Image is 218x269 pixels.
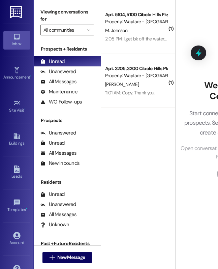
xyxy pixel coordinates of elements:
a: Buildings [3,130,30,149]
div: Unanswered [40,68,76,75]
div: All Messages [40,150,76,157]
div: Unread [40,140,65,147]
div: Prospects + Residents [34,46,101,53]
input: All communities [43,25,83,35]
div: 11:01 AM: Copy. Thank you. [105,90,155,96]
div: All Messages [40,211,76,218]
span: New Message [57,254,85,261]
i:  [87,27,90,33]
div: WO Follow-ups [40,98,82,106]
div: All Messages [40,78,76,85]
div: Apt. 5104, 5100 Cibolo Hills Pky [105,11,167,18]
div: Residents [34,179,101,186]
span: [PERSON_NAME] [105,81,139,87]
label: Viewing conversations for [40,7,94,25]
button: New Message [42,252,92,263]
div: Unread [40,191,65,198]
div: Past + Future Residents [34,240,101,247]
div: Property: Wayfare - [GEOGRAPHIC_DATA] [105,72,167,79]
span: • [24,107,25,112]
div: Maintenance [40,88,77,95]
a: Site Visit • [3,97,30,116]
span: M. Johnson [105,27,127,33]
div: Unknown [40,221,69,228]
a: Templates • [3,197,30,215]
div: Unanswered [40,201,76,208]
div: New Inbounds [40,160,80,167]
span: • [26,206,27,211]
div: Prospects [34,117,101,124]
a: Leads [3,163,30,182]
i:  [50,255,55,260]
a: Inbox [3,31,30,49]
div: Property: Wayfare - [GEOGRAPHIC_DATA] [105,18,167,25]
a: Account [3,230,30,248]
div: Apt. 3205, 3200 Cibolo Hills Pky [105,65,167,72]
div: Unread [40,58,65,65]
span: • [30,74,31,79]
div: 2:05 PM: I get bk off the waters [DATE]. [105,36,181,42]
div: Unanswered [40,129,76,137]
img: ResiDesk Logo [10,6,24,18]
